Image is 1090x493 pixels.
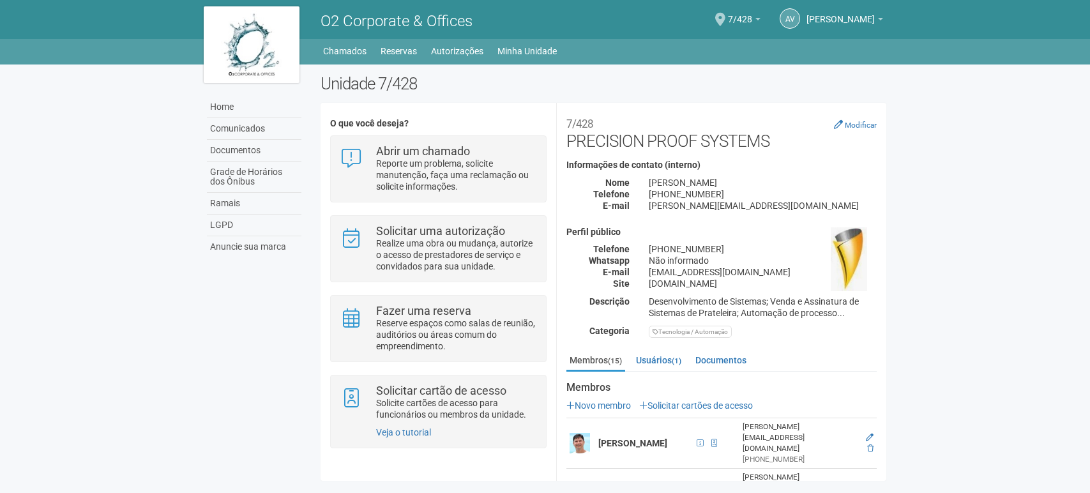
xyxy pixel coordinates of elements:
[728,16,761,26] a: 7/428
[589,326,630,336] strong: Categoria
[845,121,877,130] small: Modificar
[743,454,858,465] div: [PHONE_NUMBER]
[639,243,886,255] div: [PHONE_NUMBER]
[639,255,886,266] div: Não informado
[598,438,667,448] strong: [PERSON_NAME]
[566,382,877,393] strong: Membros
[806,16,883,26] a: [PERSON_NAME]
[728,2,752,24] span: 7/428
[566,118,593,130] small: 7/428
[639,296,886,319] div: Desenvolvimento de Sistemas; Venda e Assinatura de Sistemas de Prateleira; Automação de processo...
[806,2,875,24] span: Alexandre Victoriano Gomes
[207,118,301,140] a: Comunicados
[376,158,536,192] p: Reporte um problema, solicite manutenção, faça uma reclamação ou solicite informações.
[639,177,886,188] div: [PERSON_NAME]
[340,305,536,352] a: Fazer uma reserva Reserve espaços como salas de reunião, auditórios ou áreas comum do empreendime...
[376,144,470,158] strong: Abrir um chamado
[323,42,367,60] a: Chamados
[639,200,886,211] div: [PERSON_NAME][EMAIL_ADDRESS][DOMAIN_NAME]
[603,201,630,211] strong: E-mail
[207,193,301,215] a: Ramais
[639,400,753,411] a: Solicitar cartões de acesso
[497,42,557,60] a: Minha Unidade
[207,236,301,257] a: Anuncie sua marca
[376,238,536,272] p: Realize uma obra ou mudança, autorize o acesso de prestadores de serviço e convidados para sua un...
[692,351,750,370] a: Documentos
[431,42,483,60] a: Autorizações
[376,427,431,437] a: Veja o tutorial
[608,356,622,365] small: (15)
[639,266,886,278] div: [EMAIL_ADDRESS][DOMAIN_NAME]
[204,6,299,83] img: logo.jpg
[570,433,590,453] img: user.png
[340,146,536,192] a: Abrir um chamado Reporte um problema, solicite manutenção, faça uma reclamação ou solicite inform...
[639,188,886,200] div: [PHONE_NUMBER]
[603,267,630,277] strong: E-mail
[613,278,630,289] strong: Site
[831,227,867,291] img: business.png
[593,244,630,254] strong: Telefone
[376,384,506,397] strong: Solicitar cartão de acesso
[207,96,301,118] a: Home
[866,433,874,442] a: Editar membro
[376,317,536,352] p: Reserve espaços como salas de reunião, auditórios ou áreas comum do empreendimento.
[633,351,685,370] a: Usuários(1)
[780,8,800,29] a: AV
[566,112,877,151] h2: PRECISION PROOF SYSTEMS
[207,140,301,162] a: Documentos
[207,215,301,236] a: LGPD
[321,12,473,30] span: O2 Corporate & Offices
[593,189,630,199] strong: Telefone
[566,351,625,372] a: Membros(15)
[566,160,877,170] h4: Informações de contato (interno)
[834,119,877,130] a: Modificar
[589,296,630,307] strong: Descrição
[340,385,536,420] a: Solicitar cartão de acesso Solicite cartões de acesso para funcionários ou membros da unidade.
[566,227,877,237] h4: Perfil público
[207,162,301,193] a: Grade de Horários dos Ônibus
[321,74,887,93] h2: Unidade 7/428
[867,444,874,453] a: Excluir membro
[376,304,471,317] strong: Fazer uma reserva
[340,225,536,272] a: Solicitar uma autorização Realize uma obra ou mudança, autorize o acesso de prestadores de serviç...
[589,255,630,266] strong: Whatsapp
[330,119,547,128] h4: O que você deseja?
[376,397,536,420] p: Solicite cartões de acesso para funcionários ou membros da unidade.
[649,326,732,338] div: Tecnologia / Automação
[743,421,858,454] div: [PERSON_NAME][EMAIL_ADDRESS][DOMAIN_NAME]
[381,42,417,60] a: Reservas
[376,224,505,238] strong: Solicitar uma autorização
[566,400,631,411] a: Novo membro
[605,178,630,188] strong: Nome
[639,278,886,289] div: [DOMAIN_NAME]
[672,356,681,365] small: (1)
